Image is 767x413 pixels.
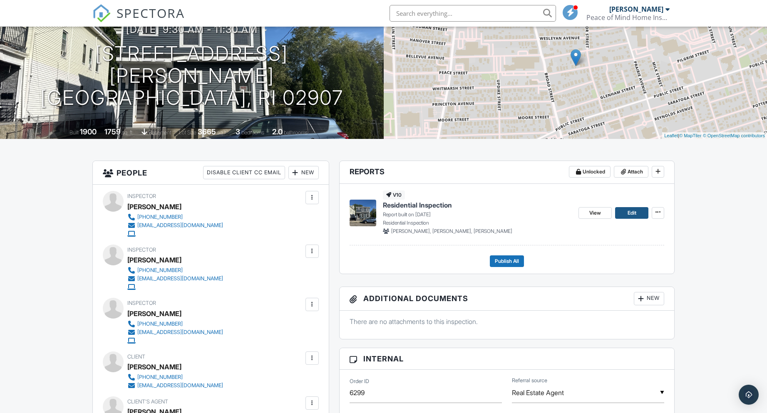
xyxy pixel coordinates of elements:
a: © OpenStreetMap contributors [703,133,765,138]
span: sq. ft. [122,129,134,136]
div: [EMAIL_ADDRESS][DOMAIN_NAME] [137,329,223,336]
a: [EMAIL_ADDRESS][DOMAIN_NAME] [127,328,223,336]
span: Built [70,129,79,136]
a: SPECTORA [92,11,185,29]
p: There are no attachments to this inspection. [350,317,665,326]
h1: [STREET_ADDRESS][PERSON_NAME] [GEOGRAPHIC_DATA], RI 02907 [13,43,370,109]
div: 2.0 [272,127,283,136]
div: [PERSON_NAME] [127,200,181,213]
input: Search everything... [390,5,556,22]
a: [PHONE_NUMBER] [127,320,223,328]
div: [PHONE_NUMBER] [137,214,183,220]
div: [PERSON_NAME] [609,5,663,13]
img: The Best Home Inspection Software - Spectora [92,4,111,22]
a: [PHONE_NUMBER] [127,373,223,381]
span: basement [149,129,171,136]
h3: Additional Documents [340,287,675,311]
div: [PERSON_NAME] [127,307,181,320]
a: [EMAIL_ADDRESS][DOMAIN_NAME] [127,381,223,390]
label: Order ID [350,378,369,385]
div: [PHONE_NUMBER] [137,321,183,327]
a: [PHONE_NUMBER] [127,213,223,221]
span: Inspector [127,193,156,199]
div: | [662,132,767,139]
div: 3 [236,127,240,136]
span: Inspector [127,300,156,306]
span: bedrooms [241,129,264,136]
div: [PERSON_NAME] [127,254,181,266]
div: [EMAIL_ADDRESS][DOMAIN_NAME] [137,382,223,389]
span: Lot Size [179,129,196,136]
span: Inspector [127,247,156,253]
div: New [634,292,664,305]
a: Leaflet [664,133,678,138]
label: Referral source [512,377,547,384]
div: 1759 [104,127,121,136]
div: New [288,166,319,179]
h3: Internal [340,348,675,370]
h3: People [93,161,329,185]
span: SPECTORA [117,4,185,22]
span: Client [127,354,145,360]
div: [PHONE_NUMBER] [137,374,183,381]
div: [EMAIL_ADDRESS][DOMAIN_NAME] [137,222,223,229]
div: Peace of Mind Home Inspections [586,13,670,22]
a: [PHONE_NUMBER] [127,266,223,275]
span: Client's Agent [127,398,168,405]
div: 3665 [198,127,216,136]
h3: [DATE] 9:30 am - 11:30 am [126,24,258,35]
a: [EMAIL_ADDRESS][DOMAIN_NAME] [127,221,223,230]
div: [EMAIL_ADDRESS][DOMAIN_NAME] [137,275,223,282]
div: [PHONE_NUMBER] [137,267,183,274]
div: Open Intercom Messenger [739,385,759,405]
span: sq.ft. [217,129,228,136]
a: [EMAIL_ADDRESS][DOMAIN_NAME] [127,275,223,283]
div: 1900 [80,127,97,136]
div: [PERSON_NAME] [127,361,181,373]
div: Disable Client CC Email [203,166,285,179]
a: © MapTiler [679,133,702,138]
span: bathrooms [284,129,308,136]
